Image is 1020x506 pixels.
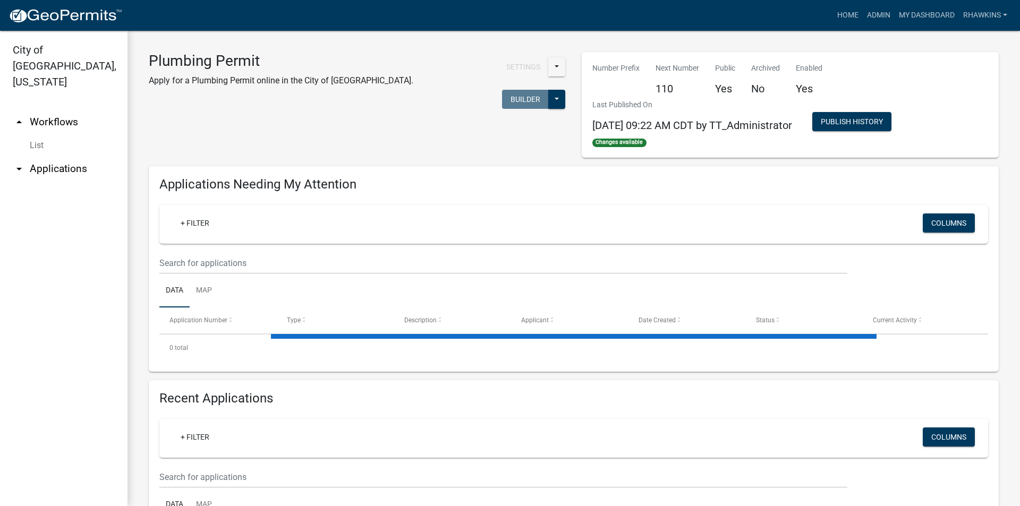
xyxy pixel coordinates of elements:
[149,74,413,87] p: Apply for a Plumbing Permit online in the City of [GEOGRAPHIC_DATA].
[656,63,699,74] p: Next Number
[404,316,437,324] span: Description
[277,307,394,333] datatable-header-cell: Type
[13,116,25,128] i: arrow_drop_up
[511,307,628,333] datatable-header-cell: Applicant
[751,63,780,74] p: Archived
[159,177,988,192] h4: Applications Needing My Attention
[656,82,699,95] h5: 110
[172,213,218,233] a: + Filter
[287,316,301,324] span: Type
[592,139,647,147] span: Changes available
[923,213,975,233] button: Columns
[873,316,917,324] span: Current Activity
[923,427,975,447] button: Columns
[715,82,735,95] h5: Yes
[746,307,863,333] datatable-header-cell: Status
[812,118,891,127] wm-modal-confirm: Workflow Publish History
[833,5,863,25] a: Home
[13,162,25,175] i: arrow_drop_down
[796,82,822,95] h5: Yes
[159,274,190,308] a: Data
[863,307,980,333] datatable-header-cell: Current Activity
[394,307,511,333] datatable-header-cell: Description
[639,316,676,324] span: Date Created
[502,90,549,109] button: Builder
[169,316,227,324] span: Application Number
[172,427,218,447] a: + Filter
[159,252,847,274] input: Search for applications
[149,52,413,70] h3: Plumbing Permit
[796,63,822,74] p: Enabled
[190,274,218,308] a: Map
[592,119,792,132] span: [DATE] 09:22 AM CDT by TT_Administrator
[592,99,792,110] p: Last Published On
[159,307,277,333] datatable-header-cell: Application Number
[592,63,640,74] p: Number Prefix
[751,82,780,95] h5: No
[715,63,735,74] p: Public
[756,316,775,324] span: Status
[959,5,1011,25] a: rhawkins
[521,316,549,324] span: Applicant
[159,335,988,361] div: 0 total
[895,5,959,25] a: My Dashboard
[863,5,895,25] a: Admin
[159,391,988,406] h4: Recent Applications
[812,112,891,131] button: Publish History
[159,466,847,488] input: Search for applications
[628,307,746,333] datatable-header-cell: Date Created
[498,57,549,76] button: Settings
